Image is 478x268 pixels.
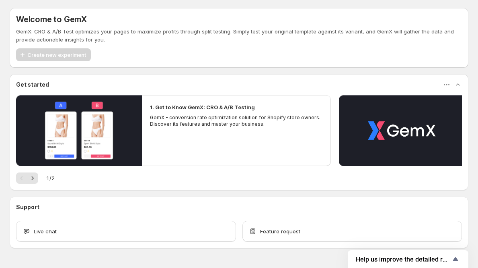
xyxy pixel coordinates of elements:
span: Help us improve the detailed report for A/B campaigns [356,256,451,263]
h2: 1. Get to Know GemX: CRO & A/B Testing [150,103,255,111]
p: GemX - conversion rate optimization solution for Shopify store owners. Discover its features and ... [150,114,323,127]
nav: Pagination [16,172,38,184]
h3: Support [16,203,39,211]
p: GemX: CRO & A/B Test optimizes your pages to maximize profits through split testing. Simply test ... [16,27,462,44]
h3: Get started [16,81,49,89]
button: Play video [16,95,142,166]
span: 1 / 2 [46,174,55,182]
button: Show survey - Help us improve the detailed report for A/B campaigns [356,254,460,264]
button: Play video [339,95,465,166]
span: Feature request [260,227,300,235]
h5: Welcome to GemX [16,15,87,24]
span: Live chat [34,227,57,235]
button: Next [27,172,38,184]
